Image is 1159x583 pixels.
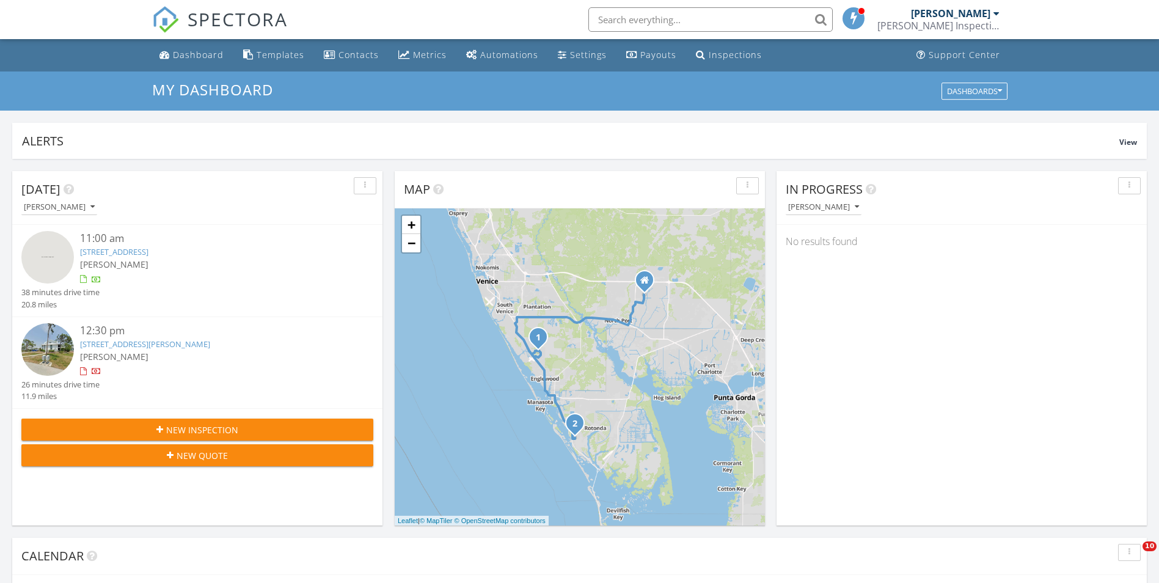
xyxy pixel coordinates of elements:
a: Templates [238,44,309,67]
span: Map [404,181,430,197]
img: streetview [21,231,74,284]
div: [PERSON_NAME] [788,203,859,211]
a: Support Center [912,44,1005,67]
div: 26 minutes drive time [21,379,100,391]
span: In Progress [786,181,863,197]
div: Dashboard [173,49,224,61]
a: Zoom out [402,234,420,252]
span: New Quote [177,449,228,462]
div: [PERSON_NAME] [24,203,95,211]
button: Dashboards [941,82,1007,100]
span: [PERSON_NAME] [80,258,148,270]
div: 12:30 pm [80,323,344,339]
input: Search everything... [588,7,833,32]
div: No results found [777,225,1147,258]
div: 11.9 miles [21,391,100,402]
button: New Quote [21,444,373,466]
a: [STREET_ADDRESS][PERSON_NAME] [80,339,210,350]
div: 47 Golf View Dr, Englewood, FL 34223 [538,337,546,344]
div: Automations [480,49,538,61]
a: Payouts [621,44,681,67]
img: The Best Home Inspection Software - Spectora [152,6,179,33]
img: streetview [21,323,74,376]
span: [DATE] [21,181,60,197]
div: 38 minutes drive time [21,287,100,298]
div: [PERSON_NAME] [911,7,990,20]
div: Alerts [22,133,1119,149]
button: [PERSON_NAME] [786,199,861,216]
a: [STREET_ADDRESS] [80,246,148,257]
a: © MapTiler [420,517,453,524]
div: Metrics [413,49,447,61]
div: Payouts [640,49,676,61]
div: Contacts [338,49,379,61]
div: | [395,516,549,526]
div: 6800 Placida Rd 283, Englewood, FL 34224 [575,423,582,430]
div: Groff Inspections LLC [877,20,1000,32]
a: Zoom in [402,216,420,234]
span: My Dashboard [152,79,273,100]
i: 1 [536,334,541,342]
div: Settings [570,49,607,61]
button: New Inspection [21,419,373,441]
a: Automations (Basic) [461,44,543,67]
a: Metrics [393,44,452,67]
span: New Inspection [166,424,238,436]
span: SPECTORA [188,6,288,32]
a: SPECTORA [152,16,288,42]
span: [PERSON_NAME] [80,351,148,362]
div: 20.8 miles [21,299,100,310]
a: Leaflet [398,517,418,524]
a: 11:00 am [STREET_ADDRESS] [PERSON_NAME] 38 minutes drive time 20.8 miles [21,231,373,310]
div: 11:00 am [80,231,344,246]
span: View [1119,137,1137,147]
div: Dashboards [947,87,1002,95]
a: Inspections [691,44,767,67]
span: 10 [1143,541,1157,551]
iframe: Intercom live chat [1117,541,1147,571]
div: Inspections [709,49,762,61]
a: Contacts [319,44,384,67]
a: Dashboard [155,44,229,67]
span: Calendar [21,548,84,564]
a: 12:30 pm [STREET_ADDRESS][PERSON_NAME] [PERSON_NAME] 26 minutes drive time 11.9 miles [21,323,373,403]
div: 2658 N Salford blvd, North Port FL 34286 [645,280,652,287]
div: Support Center [929,49,1000,61]
a: © OpenStreetMap contributors [455,517,546,524]
a: Settings [553,44,612,67]
button: [PERSON_NAME] [21,199,97,216]
i: 2 [572,420,577,428]
div: Templates [257,49,304,61]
